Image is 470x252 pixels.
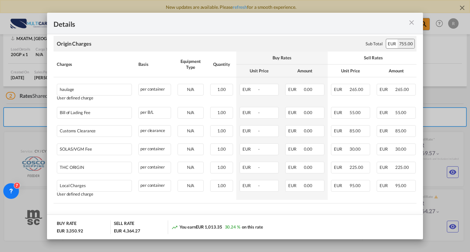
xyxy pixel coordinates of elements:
div: Basis [138,61,171,67]
span: 85.00 [350,128,361,133]
th: Amount [373,65,419,77]
span: EUR [334,146,349,152]
div: Buy Rates [240,55,324,61]
span: 0.00 [304,183,313,188]
div: User defined charge [57,192,132,197]
span: - [258,183,260,188]
span: 1.00 [217,110,226,115]
div: SOLAS/VGM Fee [60,144,112,152]
md-icon: icon-close m-3 fg-AAA8AD cursor [408,19,415,26]
th: Amount [282,65,328,77]
span: EUR [288,165,303,170]
div: Quantity [210,61,233,67]
div: You earn on this rate [171,224,263,231]
div: per container [138,84,171,96]
span: 1.00 [217,87,226,92]
span: 1.00 [217,146,226,152]
div: per B/L [138,107,171,119]
th: Unit Price [328,65,373,77]
span: EUR [334,183,349,188]
span: EUR [243,146,257,152]
span: - [258,110,260,115]
div: SELL RATE [114,220,134,228]
span: EUR [334,165,349,170]
span: N/A [187,87,195,92]
span: EUR [380,183,394,188]
span: EUR [380,110,394,115]
span: EUR [288,146,303,152]
span: 225.00 [395,165,409,170]
span: EUR [243,165,257,170]
span: N/A [187,165,195,170]
span: EUR [243,110,257,115]
span: 0.00 [304,165,313,170]
span: 30.00 [350,146,361,152]
span: N/A [187,183,195,188]
div: EUR [386,39,398,48]
div: Origin Charges [57,40,91,47]
div: per container [138,180,171,192]
span: N/A [187,110,195,115]
span: 1.00 [217,128,226,133]
span: 55.00 [395,110,407,115]
span: 0.00 [304,128,313,133]
span: 0.00 [304,87,313,92]
span: 265.00 [350,87,363,92]
div: Sub Total [366,41,383,47]
span: EUR [334,110,349,115]
span: N/A [187,146,195,152]
span: EUR [288,183,303,188]
span: - [258,146,260,152]
div: Bill of Lading Fee [60,107,112,115]
span: 85.00 [395,128,407,133]
span: EUR [334,128,349,133]
div: EUR 3,350.92 [57,228,83,234]
span: - [258,87,260,92]
span: EUR [243,128,257,133]
span: 0.00 [304,146,313,152]
div: per clearance [138,125,171,137]
span: 95.00 [395,183,407,188]
md-dialog: Port of ... [47,13,423,240]
span: 30.24 % [225,224,240,230]
span: N/A [187,128,195,133]
div: haulage [60,84,112,92]
span: 95.00 [350,183,361,188]
span: EUR [243,183,257,188]
span: 1.00 [217,183,226,188]
div: THC ORIGIN [60,162,112,170]
span: EUR [288,128,303,133]
th: Unit Price [236,65,282,77]
div: User defined charge [57,96,132,100]
div: EUR 4,364.27 [114,228,140,234]
span: EUR [334,87,349,92]
span: 0.00 [304,110,313,115]
span: EUR [380,165,394,170]
span: EUR [380,87,394,92]
div: per container [138,162,171,173]
span: 1.00 [217,165,226,170]
span: EUR [380,128,394,133]
span: 265.00 [395,87,409,92]
span: EUR [288,87,303,92]
div: Customs Clearance [60,126,112,133]
span: - [258,128,260,133]
div: Details [54,19,380,27]
div: Charges [57,61,132,67]
div: Sell Rates [331,55,416,61]
span: 55.00 [350,110,361,115]
div: Local Charges [60,180,112,188]
div: 755.00 [398,39,415,48]
span: EUR [243,87,257,92]
div: per container [138,143,171,155]
span: EUR 1,013.35 [196,224,222,230]
div: BUY RATE [57,220,76,228]
span: - [258,165,260,170]
span: 225.00 [350,165,363,170]
span: EUR [380,146,394,152]
span: EUR [288,110,303,115]
md-icon: icon-trending-up [171,224,178,230]
span: 30.00 [395,146,407,152]
div: Equipment Type [178,58,204,70]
